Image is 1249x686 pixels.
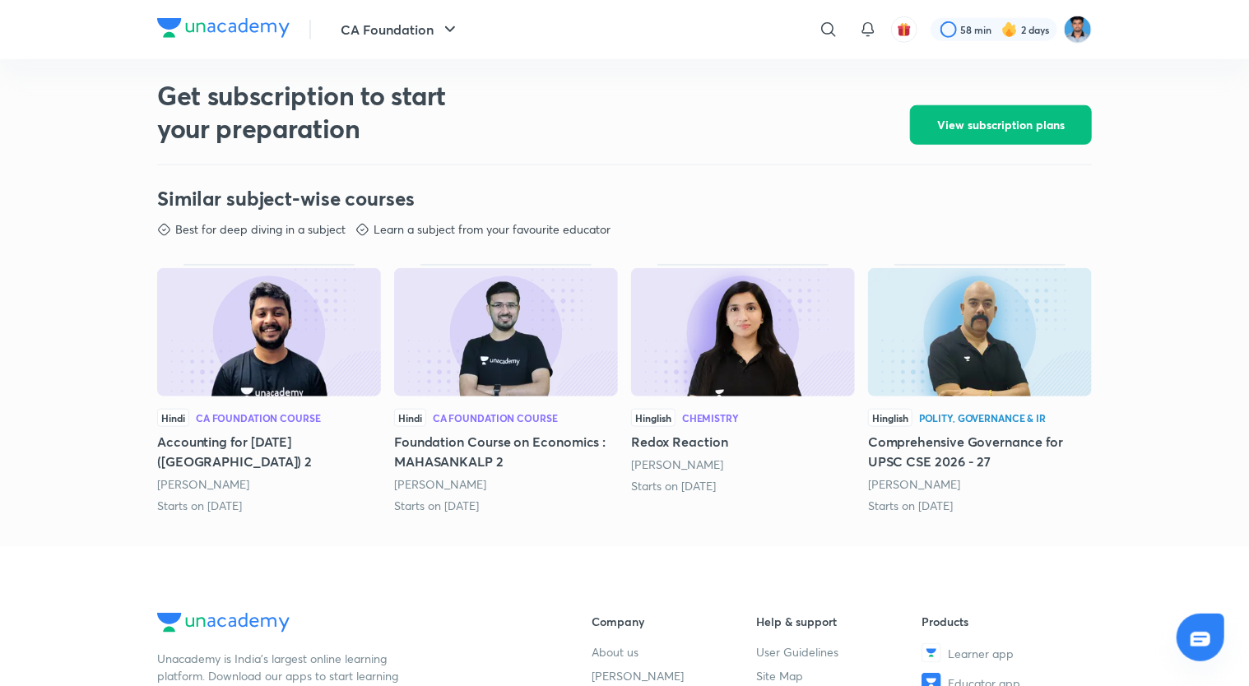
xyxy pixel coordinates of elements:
[394,432,618,471] h5: Foundation Course on Economics : MAHASANKALP 2
[394,498,618,514] div: Starts on 20th Jan
[157,498,381,514] div: Starts on 1st Apr
[868,409,912,427] span: Hinglish
[910,105,1092,145] button: View subscription plans
[157,650,404,684] p: Unacademy is India’s largest online learning platform. Download our apps to start learning
[157,432,381,471] h5: Accounting for [DATE] ([GEOGRAPHIC_DATA]) 2
[868,476,960,492] a: [PERSON_NAME]
[175,221,346,238] p: Best for deep diving in a subject
[868,432,1092,471] h5: Comprehensive Governance for UPSC CSE 2026 - 27
[157,613,539,637] a: Company Logo
[631,478,855,494] div: Starts on 1st Sept
[433,413,558,423] div: CA Foundation Course
[196,413,321,423] div: CA Foundation Course
[757,613,922,630] h6: Help & support
[757,667,922,684] a: Site Map
[592,643,757,661] a: About us
[157,613,290,633] img: Company Logo
[897,22,912,37] img: avatar
[157,79,494,145] h2: Get subscription to start your preparation
[157,476,249,492] a: [PERSON_NAME]
[631,457,723,472] a: [PERSON_NAME]
[922,643,941,663] img: Learner app
[394,264,618,514] div: Foundation Course on Economics : MAHASANKALP 2
[331,13,470,46] button: CA Foundation
[1001,21,1018,38] img: streak
[922,613,1087,630] h6: Products
[157,476,381,493] div: Nakul Katheria
[157,264,381,514] div: Accounting for June 2024 (New Syllabus) 2
[682,413,739,423] div: Chemistry
[922,643,1087,663] a: Learner app
[891,16,917,43] button: avatar
[592,613,757,630] h6: Company
[868,264,1092,514] div: Comprehensive Governance for UPSC CSE 2026 - 27
[631,432,855,452] h5: Redox Reaction
[948,645,1014,662] span: Learner app
[757,643,922,661] a: User Guidelines
[592,667,757,684] a: [PERSON_NAME]
[157,18,290,38] img: Company Logo
[1064,16,1092,44] img: Vikas S
[394,409,426,427] span: Hindi
[394,476,486,492] a: [PERSON_NAME]
[157,409,189,427] span: Hindi
[868,476,1092,493] div: Dr Sidharth Arora
[374,221,611,238] p: Learn a subject from your favourite educator
[157,18,290,42] a: Company Logo
[919,413,1046,423] div: Polity, Governance & IR
[937,117,1065,133] span: View subscription plans
[631,457,855,473] div: Akansha Karnwal
[631,264,855,494] div: Redox Reaction
[394,476,618,493] div: Akhilesh Daga
[631,409,676,427] span: Hinglish
[868,498,1092,514] div: Starts on 6th Sept
[157,185,1092,211] h3: Similar subject-wise courses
